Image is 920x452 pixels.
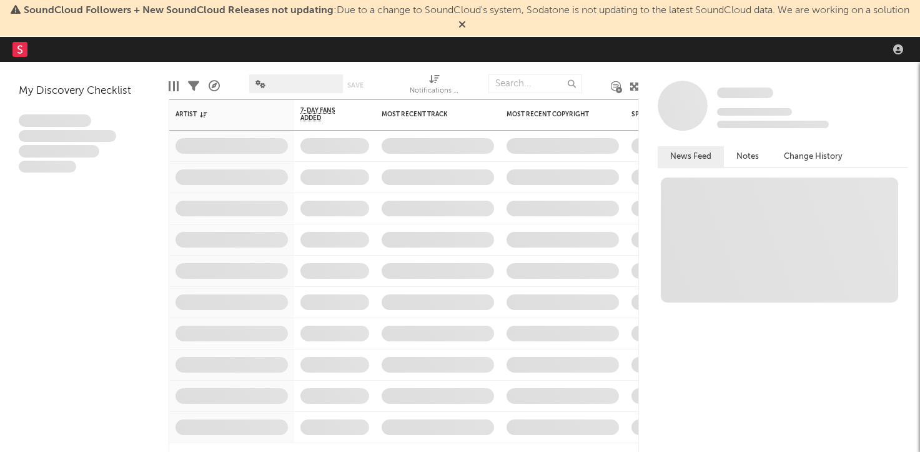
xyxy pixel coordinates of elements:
[771,146,855,167] button: Change History
[717,88,773,98] span: Some Artist
[347,82,364,89] button: Save
[717,87,773,99] a: Some Artist
[188,68,199,104] div: Filters
[19,161,76,173] span: Aliquam viverra
[19,84,150,99] div: My Discovery Checklist
[717,121,829,128] span: 0 fans last week
[382,111,475,118] div: Most Recent Track
[209,68,220,104] div: A&R Pipeline
[717,108,792,116] span: Tracking Since: [DATE]
[19,114,91,127] span: Lorem ipsum dolor
[410,68,460,104] div: Notifications (Artist)
[176,111,269,118] div: Artist
[410,84,460,99] div: Notifications (Artist)
[724,146,771,167] button: Notes
[631,111,725,118] div: Spotify Monthly Listeners
[19,130,116,143] span: Integer aliquet in purus et
[658,146,724,167] button: News Feed
[24,6,909,16] span: : Due to a change to SoundCloud's system, Sodatone is not updating to the latest SoundCloud data....
[458,21,466,31] span: Dismiss
[507,111,600,118] div: Most Recent Copyright
[24,6,334,16] span: SoundCloud Followers + New SoundCloud Releases not updating
[488,74,582,93] input: Search...
[300,107,350,122] span: 7-Day Fans Added
[19,145,99,158] span: Praesent ac interdum
[169,68,179,104] div: Edit Columns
